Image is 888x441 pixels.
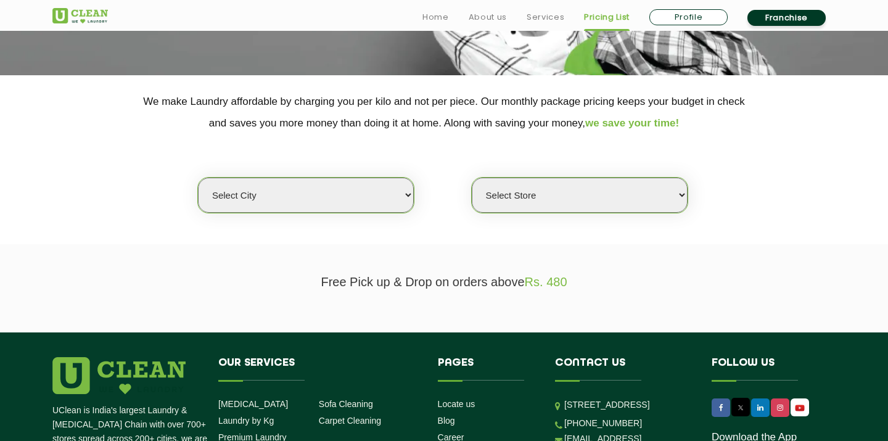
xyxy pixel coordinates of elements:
[585,117,679,129] span: we save your time!
[564,398,693,412] p: [STREET_ADDRESS]
[319,399,373,409] a: Sofa Cleaning
[218,357,419,381] h4: Our Services
[52,91,836,134] p: We make Laundry affordable by charging you per kilo and not per piece. Our monthly package pricin...
[438,357,537,381] h4: Pages
[319,416,381,426] a: Carpet Cleaning
[527,10,564,25] a: Services
[792,402,808,414] img: UClean Laundry and Dry Cleaning
[52,8,108,23] img: UClean Laundry and Dry Cleaning
[525,275,567,289] span: Rs. 480
[469,10,507,25] a: About us
[747,10,826,26] a: Franchise
[52,357,186,394] img: logo.png
[52,275,836,289] p: Free Pick up & Drop on orders above
[564,418,642,428] a: [PHONE_NUMBER]
[218,416,274,426] a: Laundry by Kg
[649,9,728,25] a: Profile
[422,10,449,25] a: Home
[555,357,693,381] h4: Contact us
[712,357,820,381] h4: Follow us
[438,416,455,426] a: Blog
[218,399,288,409] a: [MEDICAL_DATA]
[584,10,630,25] a: Pricing List
[438,399,475,409] a: Locate us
